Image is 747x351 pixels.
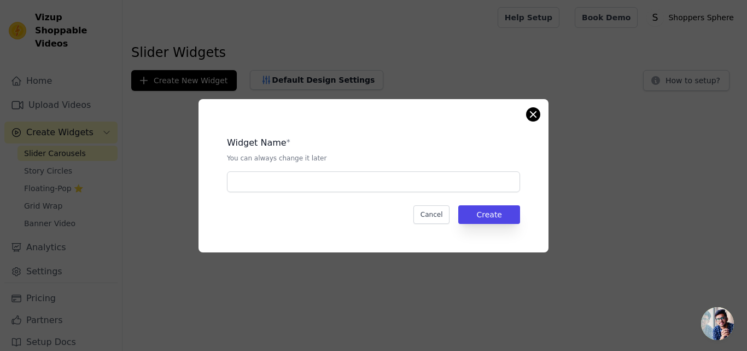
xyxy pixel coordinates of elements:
button: Close modal [527,108,540,121]
a: Open chat [701,307,734,340]
button: Create [458,205,520,224]
legend: Widget Name [227,136,287,149]
p: You can always change it later [227,154,520,163]
button: Cancel [413,205,450,224]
